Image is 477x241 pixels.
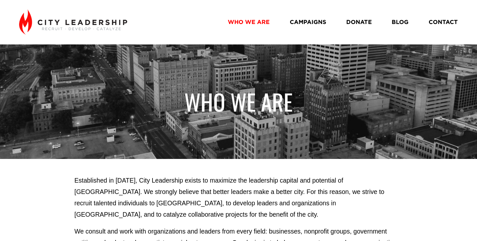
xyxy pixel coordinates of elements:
p: Established in [DATE], City Leadership exists to maximize the leadership capital and potential of... [74,175,403,221]
a: CONTACT [429,17,458,28]
img: City Leadership - Recruit. Develop. Catalyze. [19,9,127,35]
a: CAMPAIGNS [290,17,326,28]
a: BLOG [392,17,409,28]
a: DONATE [346,17,372,28]
h1: WHO WE ARE [74,88,403,115]
a: WHO WE ARE [228,17,270,28]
